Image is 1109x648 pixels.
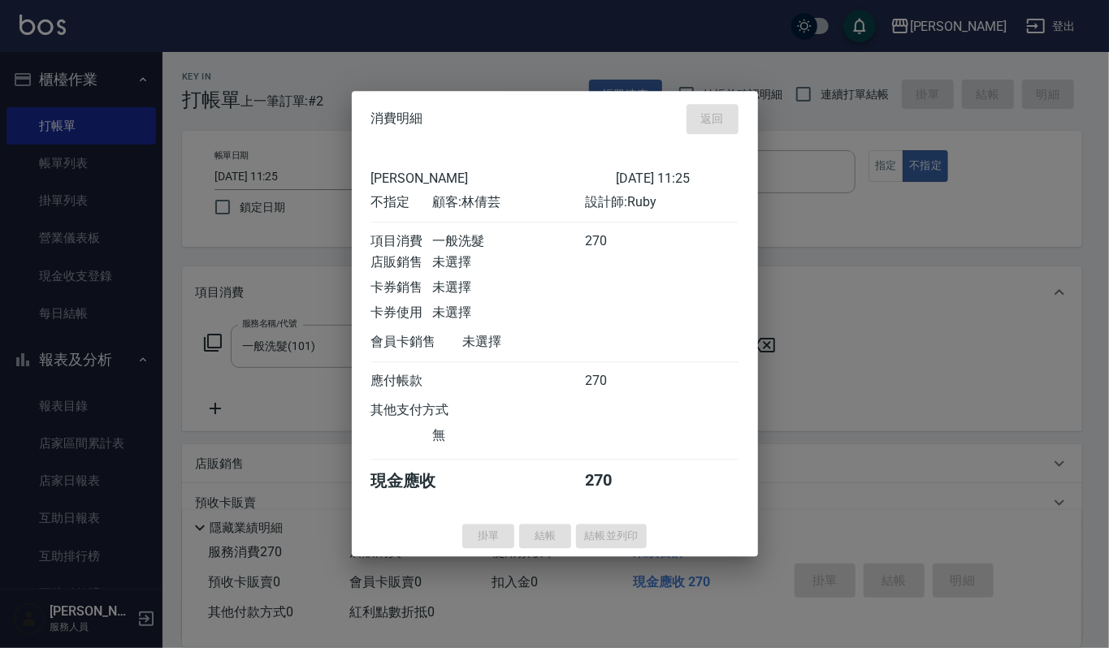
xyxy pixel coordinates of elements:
[585,373,646,390] div: 270
[371,470,463,492] div: 現金應收
[432,427,585,444] div: 無
[371,373,432,390] div: 應付帳款
[585,233,646,250] div: 270
[432,233,585,250] div: 一般洗髮
[432,305,585,322] div: 未選擇
[371,233,432,250] div: 項目消費
[371,305,432,322] div: 卡券使用
[432,279,585,296] div: 未選擇
[371,194,432,211] div: 不指定
[371,279,432,296] div: 卡券銷售
[371,111,423,127] span: 消費明細
[432,194,585,211] div: 顧客: 林倩芸
[371,171,616,186] div: [PERSON_NAME]
[371,334,463,351] div: 會員卡銷售
[371,254,432,271] div: 店販銷售
[585,470,646,492] div: 270
[463,334,616,351] div: 未選擇
[371,402,494,419] div: 其他支付方式
[616,171,739,186] div: [DATE] 11:25
[432,254,585,271] div: 未選擇
[585,194,738,211] div: 設計師: Ruby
